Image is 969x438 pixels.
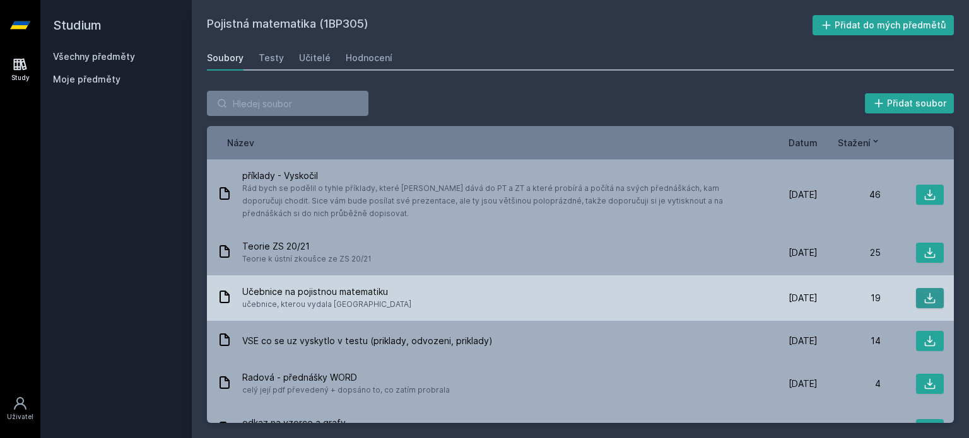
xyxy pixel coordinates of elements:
div: 14 [818,335,881,347]
div: Study [11,73,30,83]
h2: Pojistná matematika (1BP305) [207,15,813,35]
a: Všechny předměty [53,51,135,62]
button: Datum [789,136,818,149]
div: 4 [818,377,881,390]
span: VSE co se uz vyskytlo v testu (priklady, odvozeni, priklady) [242,335,493,347]
a: Soubory [207,45,244,71]
span: [DATE] [789,246,818,259]
span: Moje předměty [53,73,120,86]
a: Hodnocení [346,45,392,71]
button: Název [227,136,254,149]
div: Soubory [207,52,244,64]
span: Rád bych se podělil o tyhle příklady, které [PERSON_NAME] dává do PT a ZT a které probírá a počít... [242,182,749,220]
a: Uživatel [3,389,38,428]
span: [DATE] [789,292,818,304]
button: Přidat do mých předmětů [813,15,954,35]
span: Radová - přednášky WORD [242,371,450,384]
div: Testy [259,52,284,64]
div: Učitelé [299,52,331,64]
span: Učebnice na pojistnou matematiku [242,285,411,298]
span: celý její pdf převedený + dopsáno to, co zatím probrala [242,384,450,396]
div: 46 [818,188,881,201]
input: Hledej soubor [207,91,368,116]
span: Teorie k ústní zkoušce ze ZS 20/21 [242,253,372,265]
a: Učitelé [299,45,331,71]
a: Study [3,50,38,89]
span: [DATE] [789,377,818,390]
a: Testy [259,45,284,71]
span: [DATE] [789,335,818,347]
div: Hodnocení [346,52,392,64]
div: 19 [818,292,881,304]
div: 25 [818,246,881,259]
button: Stažení [838,136,881,149]
span: učebnice, kterou vydala [GEOGRAPHIC_DATA] [242,298,411,311]
div: Uživatel [7,412,33,422]
span: Stažení [838,136,871,149]
span: odkaz na vzorce a grafy [242,417,346,429]
button: Přidat soubor [865,93,954,113]
span: [DATE] [789,188,818,201]
span: příklady - Vyskočil [242,170,749,182]
span: Teorie ZS 20/21 [242,240,372,253]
